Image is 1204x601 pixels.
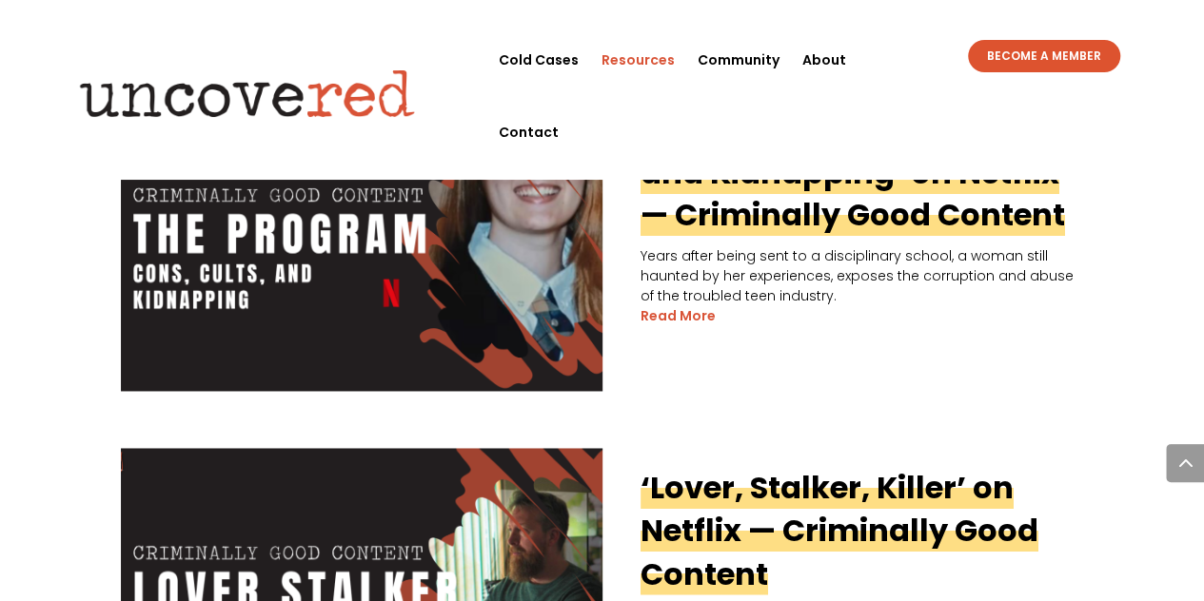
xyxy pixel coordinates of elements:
[602,24,675,96] a: Resources
[121,246,1084,306] p: Years after being sent to a disciplinary school, a woman still haunted by her experiences, expose...
[968,40,1120,72] a: BECOME A MEMBER
[641,306,716,326] a: read more
[121,90,602,391] img: ‘The Program: Cons, Cults, and Kidnapping’ on Netflix — Criminally Good Content
[641,466,1038,594] a: ‘Lover, Stalker, Killer’ on Netflix — Criminally Good Content
[1016,29,1078,40] a: Sign In
[499,96,559,168] a: Contact
[499,24,579,96] a: Cold Cases
[802,24,846,96] a: About
[64,56,430,130] img: Uncovered logo
[698,24,780,96] a: Community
